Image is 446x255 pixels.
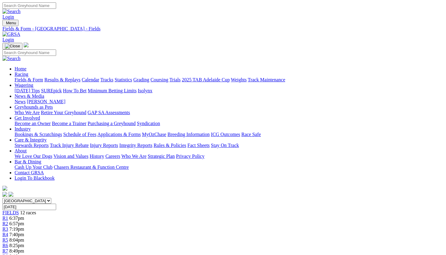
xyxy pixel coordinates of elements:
a: SUREpick [41,88,62,93]
a: R5 [2,237,8,243]
a: Become a Trainer [52,121,86,126]
a: 2025 TAB Adelaide Cup [182,77,230,82]
a: Industry [15,126,31,131]
a: R7 [2,248,8,253]
span: 12 races [20,210,36,215]
div: Industry [15,132,444,137]
a: Login To Blackbook [15,175,55,181]
a: News & Media [15,93,44,99]
a: Syndication [137,121,160,126]
a: Track Maintenance [248,77,285,82]
img: GRSA [2,32,20,37]
a: Rules & Policies [154,143,186,148]
a: GAP SA Assessments [88,110,130,115]
span: 7:19pm [9,226,24,232]
img: logo-grsa-white.png [24,42,29,47]
a: R6 [2,243,8,248]
a: R1 [2,216,8,221]
a: [DATE] Tips [15,88,40,93]
span: 8:25pm [9,243,24,248]
a: Fields & Form - [GEOGRAPHIC_DATA] - Fields [2,26,444,32]
a: R4 [2,232,8,237]
a: R2 [2,221,8,226]
span: 6:37pm [9,216,24,221]
span: 7:40pm [9,232,24,237]
a: News [15,99,25,104]
a: Wagering [15,83,33,88]
a: Care & Integrity [15,137,47,142]
a: MyOzChase [142,132,166,137]
a: Tracks [100,77,113,82]
div: News & Media [15,99,444,104]
div: Wagering [15,88,444,93]
img: twitter.svg [8,192,13,197]
div: Bar & Dining [15,165,444,170]
a: Login [2,37,14,42]
input: Search [2,2,56,9]
a: Track Injury Rebate [50,143,89,148]
img: Search [2,9,21,14]
button: Toggle navigation [2,43,22,49]
a: [PERSON_NAME] [27,99,65,104]
a: Get Involved [15,115,40,121]
img: Close [5,44,20,49]
button: Toggle navigation [2,20,19,26]
a: Race Safe [241,132,261,137]
a: How To Bet [63,88,87,93]
a: ICG Outcomes [211,132,240,137]
a: Strategic Plan [148,154,175,159]
a: Racing [15,72,28,77]
a: Weights [231,77,247,82]
a: Injury Reports [90,143,118,148]
a: Stewards Reports [15,143,49,148]
a: Breeding Information [167,132,210,137]
a: Applications & Forms [97,132,141,137]
a: Become an Owner [15,121,51,126]
a: R3 [2,226,8,232]
a: Chasers Restaurant & Function Centre [54,165,129,170]
img: logo-grsa-white.png [2,186,7,191]
input: Search [2,49,56,56]
a: Bar & Dining [15,159,41,164]
a: Grading [133,77,149,82]
a: Home [15,66,26,71]
a: Trials [169,77,181,82]
a: Calendar [82,77,99,82]
div: Get Involved [15,121,444,126]
a: Stay On Track [211,143,239,148]
img: facebook.svg [2,192,7,197]
a: Bookings & Scratchings [15,132,62,137]
a: History [90,154,104,159]
a: Login [2,14,14,19]
a: Who We Are [15,110,40,115]
span: 8:49pm [9,248,24,253]
div: Care & Integrity [15,143,444,148]
span: 8:04pm [9,237,24,243]
a: Contact GRSA [15,170,44,175]
a: We Love Our Dogs [15,154,52,159]
a: About [15,148,27,153]
a: Greyhounds as Pets [15,104,53,110]
span: Menu [6,21,16,25]
div: About [15,154,444,159]
a: Cash Up Your Club [15,165,52,170]
a: Retire Your Greyhound [41,110,86,115]
a: FIELDS [2,210,19,215]
div: Greyhounds as Pets [15,110,444,115]
a: Minimum Betting Limits [88,88,137,93]
a: Who We Are [121,154,147,159]
a: Vision and Values [53,154,88,159]
a: Purchasing a Greyhound [88,121,136,126]
a: Statistics [115,77,132,82]
a: Coursing [150,77,168,82]
div: Racing [15,77,444,83]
